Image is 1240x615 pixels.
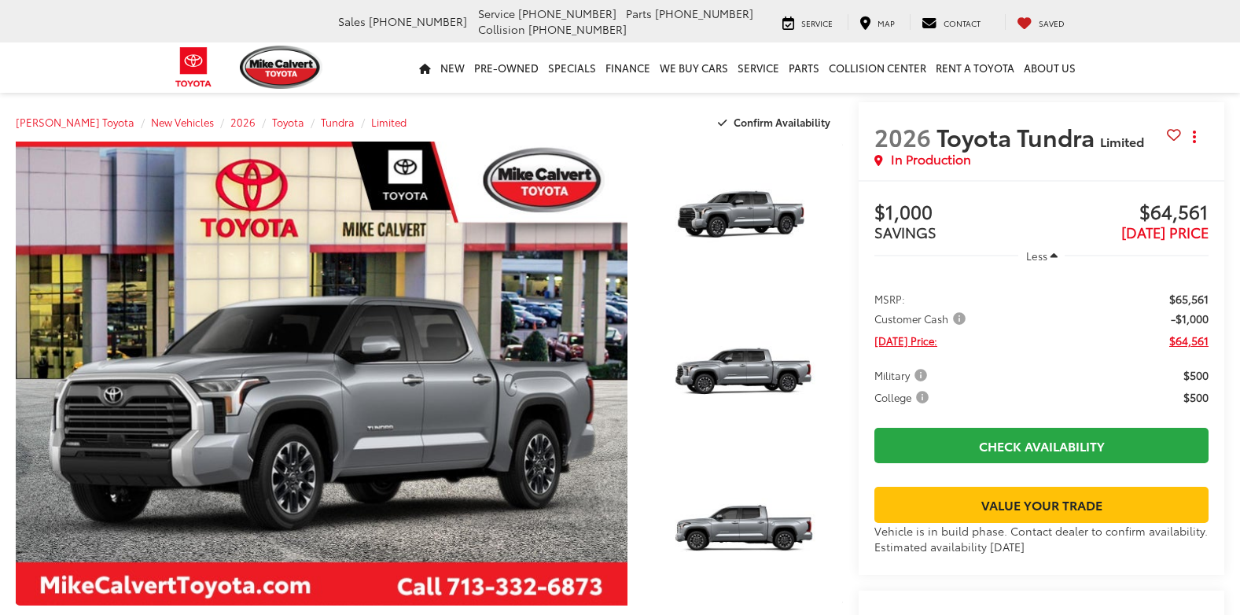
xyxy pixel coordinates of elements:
[655,6,753,21] span: [PHONE_NUMBER]
[543,42,601,93] a: Specials
[645,299,843,447] a: Expand Photo 2
[414,42,436,93] a: Home
[469,42,543,93] a: Pre-Owned
[1183,389,1209,405] span: $500
[645,142,843,290] a: Expand Photo 1
[642,455,845,607] img: 2026 Toyota Tundra Limited
[272,115,304,129] a: Toyota
[1183,367,1209,383] span: $500
[801,17,833,29] span: Service
[878,17,895,29] span: Map
[436,42,469,93] a: New
[874,291,905,307] span: MSRP:
[1005,14,1076,30] a: My Saved Vehicles
[518,6,616,21] span: [PHONE_NUMBER]
[1026,249,1047,263] span: Less
[874,389,932,405] span: College
[1018,241,1065,270] button: Less
[1042,201,1209,225] span: $64,561
[1169,333,1209,348] span: $64,561
[874,523,1209,554] div: Vehicle is in build phase. Contact dealer to confirm availability. Estimated availability [DATE]
[371,115,407,129] a: Limited
[338,13,366,29] span: Sales
[1171,311,1209,326] span: -$1,000
[642,297,845,449] img: 2026 Toyota Tundra Limited
[944,17,981,29] span: Contact
[528,21,627,37] span: [PHONE_NUMBER]
[891,150,971,168] span: In Production
[645,457,843,606] a: Expand Photo 3
[1181,123,1209,150] button: Actions
[601,42,655,93] a: Finance
[874,120,931,153] span: 2026
[1193,131,1196,143] span: dropdown dots
[874,333,937,348] span: [DATE] Price:
[655,42,733,93] a: WE BUY CARS
[874,487,1209,522] a: Value Your Trade
[824,42,931,93] a: Collision Center
[1039,17,1065,29] span: Saved
[874,201,1041,225] span: $1,000
[848,14,907,30] a: Map
[874,311,969,326] span: Customer Cash
[240,46,323,89] img: Mike Calvert Toyota
[1169,291,1209,307] span: $65,561
[626,6,652,21] span: Parts
[9,140,633,608] img: 2026 Toyota Tundra Limited
[874,428,1209,463] a: Check Availability
[1100,132,1144,150] span: Limited
[931,42,1019,93] a: Rent a Toyota
[230,115,256,129] a: 2026
[733,42,784,93] a: Service
[936,120,1100,153] span: Toyota Tundra
[478,21,525,37] span: Collision
[151,115,214,129] a: New Vehicles
[784,42,824,93] a: Parts
[874,367,933,383] button: Military
[1121,222,1209,242] span: [DATE] PRICE
[734,115,830,129] span: Confirm Availability
[369,13,467,29] span: [PHONE_NUMBER]
[910,14,992,30] a: Contact
[874,367,930,383] span: Military
[874,311,971,326] button: Customer Cash
[321,115,355,129] a: Tundra
[874,389,934,405] button: College
[709,109,844,136] button: Confirm Availability
[1019,42,1080,93] a: About Us
[16,115,134,129] a: [PERSON_NAME] Toyota
[478,6,515,21] span: Service
[164,42,223,93] img: Toyota
[642,140,845,292] img: 2026 Toyota Tundra Limited
[771,14,844,30] a: Service
[874,222,936,242] span: SAVINGS
[16,142,627,606] a: Expand Photo 0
